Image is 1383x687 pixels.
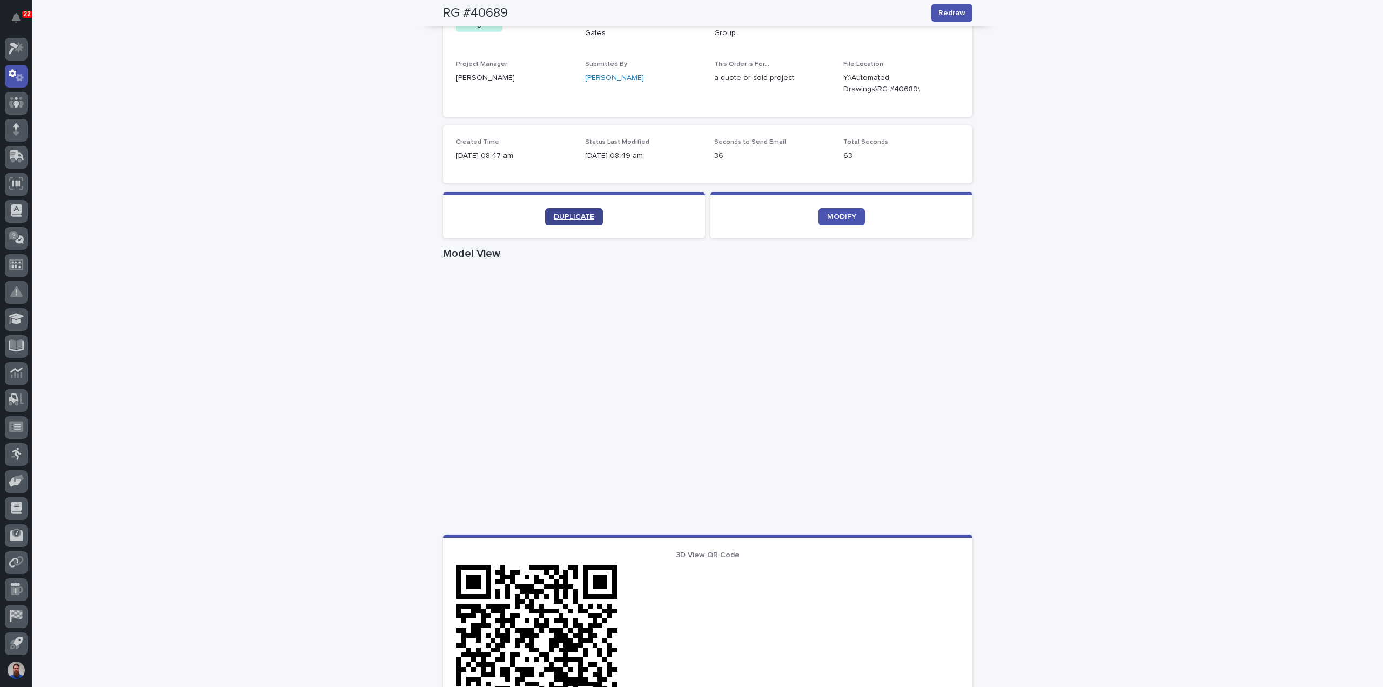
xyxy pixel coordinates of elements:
[938,8,965,18] span: Redraw
[456,61,507,68] span: Project Manager
[843,150,959,162] p: 63
[827,213,856,221] span: MODIFY
[554,213,594,221] span: DUPLICATE
[714,16,830,39] p: [PERSON_NAME] - Alera Marine Group
[714,72,830,84] p: a quote or sold project
[843,61,883,68] span: File Location
[456,150,572,162] p: [DATE] 08:47 am
[714,139,786,145] span: Seconds to Send Email
[818,208,865,225] a: MODIFY
[545,208,603,225] a: DUPLICATE
[585,16,701,39] p: Plant Setup - Manual Rolling Gates
[843,139,888,145] span: Total Seconds
[443,264,972,535] iframe: Model View
[443,5,508,21] h2: RG #40689
[443,247,972,260] h1: Model View
[14,13,28,30] div: Notifications22
[585,150,701,162] p: [DATE] 08:49 am
[585,72,644,84] a: [PERSON_NAME]
[456,139,499,145] span: Created Time
[456,72,572,84] p: [PERSON_NAME]
[931,4,972,22] button: Redraw
[714,61,769,68] span: This Order is For...
[5,6,28,29] button: Notifications
[714,150,830,162] p: 36
[676,551,740,559] span: 3D View QR Code
[24,10,31,18] p: 22
[5,659,28,682] button: users-avatar
[843,72,934,95] : Y:\Automated Drawings\RG #40689\
[585,139,649,145] span: Status Last Modified
[585,61,627,68] span: Submitted By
